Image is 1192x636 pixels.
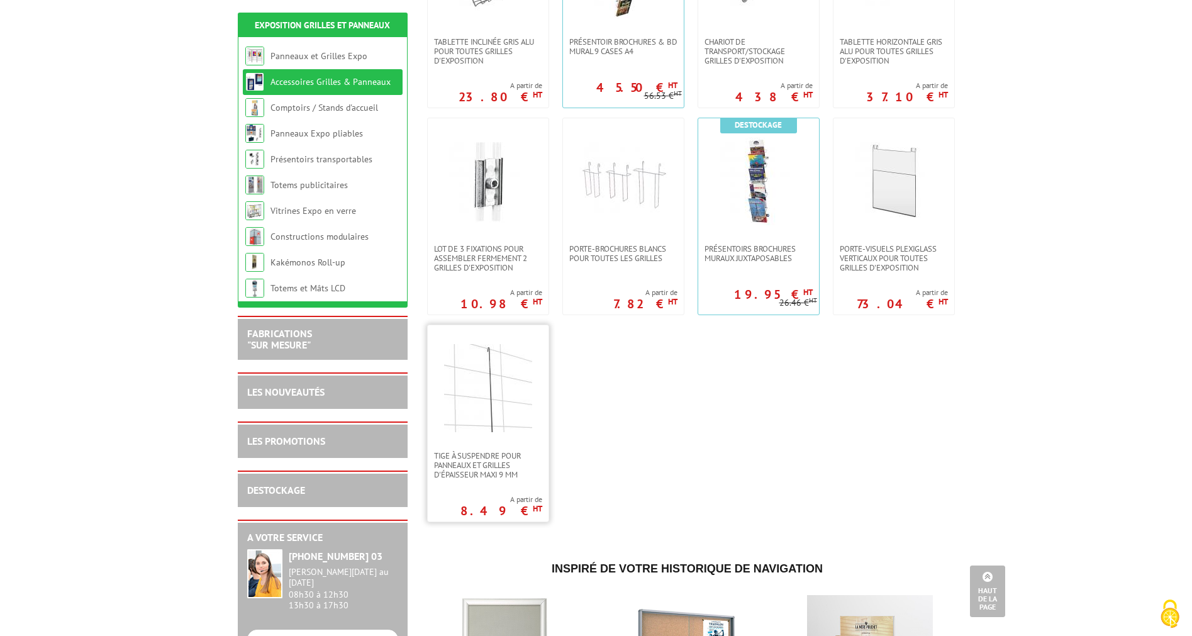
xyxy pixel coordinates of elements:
button: Cookies (fenêtre modale) [1148,593,1192,636]
a: Tige à suspendre pour panneaux et grilles d'épaisseur maxi 9 mm [428,451,549,479]
span: A partir de [857,287,948,298]
span: Inspiré de votre historique de navigation [552,562,823,575]
img: Cookies (fenêtre modale) [1154,598,1186,630]
img: Totems publicitaires [245,176,264,194]
p: 438 € [735,93,813,101]
a: LES PROMOTIONS [247,435,325,447]
p: 7.82 € [613,300,677,308]
a: Exposition Grilles et Panneaux [255,20,390,31]
span: A partir de [735,81,813,91]
p: 37.10 € [866,93,948,101]
span: Tablette inclinée gris alu pour toutes grilles d'exposition [434,37,542,65]
sup: HT [809,296,817,304]
a: Présentoir Brochures & BD mural 9 cases A4 [563,37,684,56]
a: DESTOCKAGE [247,484,305,496]
p: 45.50 € [596,84,677,91]
a: Porte-brochures blancs pour toutes les grilles [563,244,684,263]
img: Tige à suspendre pour panneaux et grilles d'épaisseur maxi 9 mm [444,344,532,432]
span: Lot de 3 fixations pour assembler fermement 2 grilles d'exposition [434,244,542,272]
img: Lot de 3 fixations pour assembler fermement 2 grilles d'exposition [444,137,532,225]
p: 19.95 € [734,291,813,298]
p: 10.98 € [460,300,542,308]
img: Accessoires Grilles & Panneaux [245,72,264,91]
a: Tablette inclinée gris alu pour toutes grilles d'exposition [428,37,549,65]
img: Comptoirs / Stands d'accueil [245,98,264,117]
a: Tablette horizontale gris alu pour toutes grilles d'exposition [833,37,954,65]
sup: HT [533,503,542,514]
h2: A votre service [247,532,398,544]
span: A partir de [460,494,542,505]
strong: [PHONE_NUMBER] 03 [289,550,382,562]
span: A partir de [460,287,542,298]
a: Porte-visuels plexiglass verticaux pour toutes grilles d'exposition [833,244,954,272]
sup: HT [939,89,948,100]
img: Porte-visuels plexiglass verticaux pour toutes grilles d'exposition [850,137,938,225]
span: A partir de [866,81,948,91]
span: Présentoir Brochures & BD mural 9 cases A4 [569,37,677,56]
sup: HT [668,80,677,91]
sup: HT [803,287,813,298]
span: Chariot de transport/stockage Grilles d'exposition [705,37,813,65]
p: 8.49 € [460,507,542,515]
b: Destockage [735,120,782,130]
img: Panneaux Expo pliables [245,124,264,143]
a: Accessoires Grilles & Panneaux [270,76,391,87]
img: Totems et Mâts LCD [245,279,264,298]
img: Kakémonos Roll-up [245,253,264,272]
a: Présentoirs brochures muraux juxtaposables [698,244,819,263]
a: Haut de la page [970,566,1005,617]
p: 73.04 € [857,300,948,308]
span: A partir de [613,287,677,298]
a: Constructions modulaires [270,231,369,242]
span: Tige à suspendre pour panneaux et grilles d'épaisseur maxi 9 mm [434,451,542,479]
img: Porte-brochures blancs pour toutes les grilles [579,137,667,225]
img: Panneaux et Grilles Expo [245,47,264,65]
div: [PERSON_NAME][DATE] au [DATE] [289,567,398,588]
a: Panneaux et Grilles Expo [270,50,367,62]
p: 56.53 € [644,91,682,101]
a: Panneaux Expo pliables [270,128,363,139]
a: Totems publicitaires [270,179,348,191]
img: Constructions modulaires [245,227,264,246]
a: Chariot de transport/stockage Grilles d'exposition [698,37,819,65]
sup: HT [668,296,677,307]
a: Totems et Mâts LCD [270,282,345,294]
img: Présentoirs brochures muraux juxtaposables [715,137,803,225]
img: widget-service.jpg [247,549,282,598]
a: Lot de 3 fixations pour assembler fermement 2 grilles d'exposition [428,244,549,272]
a: Vitrines Expo en verre [270,205,356,216]
span: Tablette horizontale gris alu pour toutes grilles d'exposition [840,37,948,65]
sup: HT [939,296,948,307]
sup: HT [533,296,542,307]
p: 26.46 € [779,298,817,308]
span: Porte-visuels plexiglass verticaux pour toutes grilles d'exposition [840,244,948,272]
sup: HT [533,89,542,100]
img: Vitrines Expo en verre [245,201,264,220]
a: Présentoirs transportables [270,153,372,165]
span: Porte-brochures blancs pour toutes les grilles [569,244,677,263]
a: LES NOUVEAUTÉS [247,386,325,398]
a: Comptoirs / Stands d'accueil [270,102,378,113]
p: 23.80 € [459,93,542,101]
sup: HT [803,89,813,100]
span: Présentoirs brochures muraux juxtaposables [705,244,813,263]
img: Présentoirs transportables [245,150,264,169]
a: Kakémonos Roll-up [270,257,345,268]
sup: HT [674,89,682,98]
span: A partir de [459,81,542,91]
div: 08h30 à 12h30 13h30 à 17h30 [289,567,398,610]
a: FABRICATIONS"Sur Mesure" [247,327,312,351]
